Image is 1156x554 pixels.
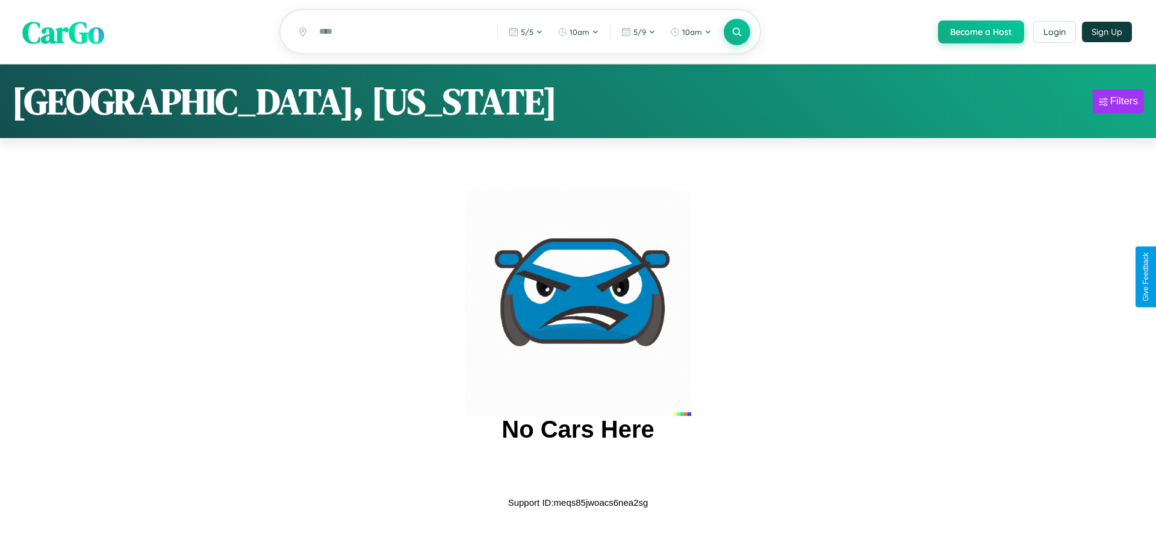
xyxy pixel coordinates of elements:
div: Filters [1110,95,1138,107]
p: Support ID: meqs85jwoacs6nea2sg [508,494,648,511]
h1: [GEOGRAPHIC_DATA], [US_STATE] [12,77,557,126]
button: Filters [1093,89,1144,113]
span: 5 / 5 [521,27,533,37]
img: car [465,189,691,416]
span: 10am [682,27,702,37]
button: 5/9 [615,22,662,42]
h2: No Cars Here [502,416,654,443]
button: Become a Host [938,20,1024,43]
button: 10am [664,22,718,42]
span: CarGo [22,11,104,52]
button: 5/5 [503,22,549,42]
div: Give Feedback [1142,253,1150,301]
span: 5 / 9 [633,27,646,37]
span: 10am [570,27,589,37]
button: Login [1033,21,1076,43]
button: Sign Up [1082,22,1132,42]
button: 10am [552,22,605,42]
